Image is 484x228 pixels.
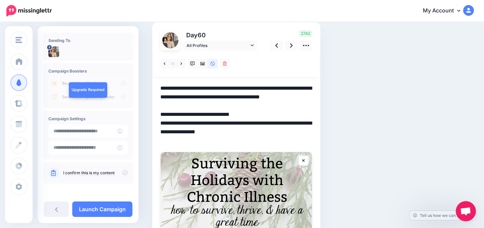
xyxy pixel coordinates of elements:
img: 218253520_234552475155016_8163494364171905236_n-bsa153206.jpg [162,32,178,48]
span: 2742 [299,30,312,37]
a: I confirm this is my content [63,170,115,176]
img: Missinglettr [6,5,52,16]
a: Upgrade Required [69,82,107,98]
span: All Profiles [187,42,249,49]
h4: Campaign Settings [48,116,128,121]
h4: Campaign Boosters [48,69,128,74]
img: 218253520_234552475155016_8163494364171905236_n-bsa153206.jpg [48,46,59,57]
a: My Account [416,3,474,19]
a: All Profiles [183,41,257,50]
a: Tell us how we can improve [410,211,476,220]
a: Open chat [456,201,476,221]
img: menu.png [15,37,22,43]
img: campaign_review_boosters.png [48,77,128,103]
h4: Sending To [48,38,128,43]
p: Day [183,30,258,40]
span: 60 [198,32,206,39]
